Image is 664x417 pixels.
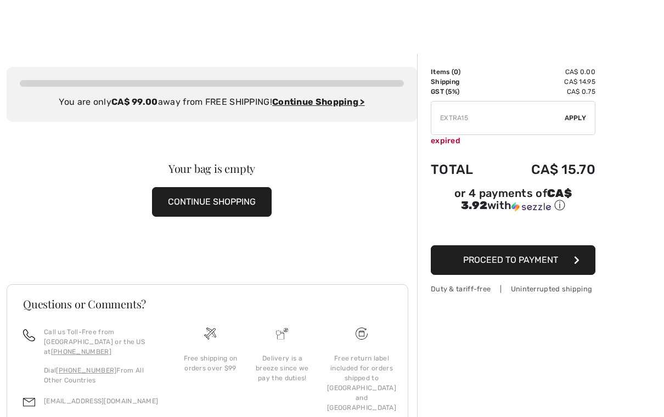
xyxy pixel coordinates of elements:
h3: Questions or Comments? [23,298,392,309]
td: GST (5%) [431,87,497,97]
div: Duty & tariff-free | Uninterrupted shipping [431,284,595,294]
div: or 4 payments of with [431,188,595,213]
td: Total [431,151,497,188]
td: CA$ 14.95 [497,77,595,87]
img: Free shipping on orders over $99 [204,328,216,340]
img: email [23,396,35,408]
span: CA$ 3.92 [461,187,572,212]
div: Free shipping on orders over $99 [183,353,238,373]
img: Free shipping on orders over $99 [356,328,368,340]
a: [PHONE_NUMBER] [51,348,111,356]
img: Sezzle [511,202,551,212]
td: Items ( ) [431,67,497,77]
td: CA$ 15.70 [497,151,595,188]
div: Delivery is a breeze since we pay the duties! [255,353,310,383]
div: Free return label included for orders shipped to [GEOGRAPHIC_DATA] and [GEOGRAPHIC_DATA] [327,353,396,413]
button: CONTINUE SHOPPING [152,187,272,217]
a: [EMAIL_ADDRESS][DOMAIN_NAME] [44,397,158,405]
strong: CA$ 99.00 [111,97,158,107]
button: Proceed to Payment [431,245,595,275]
img: Delivery is a breeze since we pay the duties! [276,328,288,340]
p: Call us Toll-Free from [GEOGRAPHIC_DATA] or the US at [44,327,161,357]
div: or 4 payments ofCA$ 3.92withSezzle Click to learn more about Sezzle [431,188,595,217]
a: Continue Shopping > [272,97,365,107]
a: [PHONE_NUMBER] [56,367,116,374]
td: CA$ 0.00 [497,67,595,77]
div: expired [431,135,595,146]
div: You are only away from FREE SHIPPING! [20,95,404,109]
span: 0 [454,68,458,76]
td: CA$ 0.75 [497,87,595,97]
input: Promo code [431,102,565,134]
span: Proceed to Payment [463,255,558,265]
iframe: PayPal-paypal [431,217,595,241]
td: Shipping [431,77,497,87]
span: Apply [565,113,587,123]
img: call [23,329,35,341]
p: Dial From All Other Countries [44,365,161,385]
div: Your bag is empty [27,163,396,174]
